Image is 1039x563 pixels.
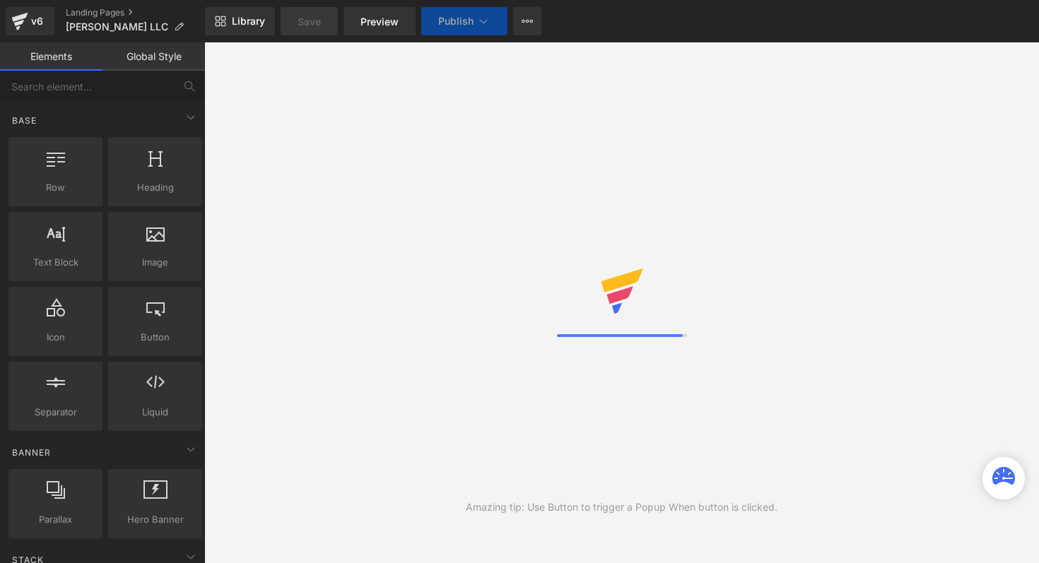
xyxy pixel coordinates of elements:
span: Heading [112,180,198,195]
span: Button [112,330,198,345]
button: More [513,7,541,35]
span: Liquid [112,405,198,420]
span: Row [13,180,98,195]
span: Library [232,15,265,28]
span: [PERSON_NAME] LLC [66,21,168,32]
div: Amazing tip: Use Button to trigger a Popup When button is clicked. [466,499,777,515]
span: Publish [438,16,474,27]
span: Preview [360,14,399,29]
span: Save [298,14,321,29]
span: Text Block [13,255,98,270]
a: v6 [6,7,54,35]
span: Icon [13,330,98,345]
button: Publish [421,7,507,35]
a: Preview [344,7,416,35]
a: Global Style [102,42,205,71]
span: Hero Banner [112,512,198,527]
a: Landing Pages [66,7,205,18]
div: v6 [28,12,46,30]
span: Banner [11,446,52,459]
span: Image [112,255,198,270]
span: Base [11,114,38,127]
span: Parallax [13,512,98,527]
a: New Library [205,7,275,35]
span: Separator [13,405,98,420]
